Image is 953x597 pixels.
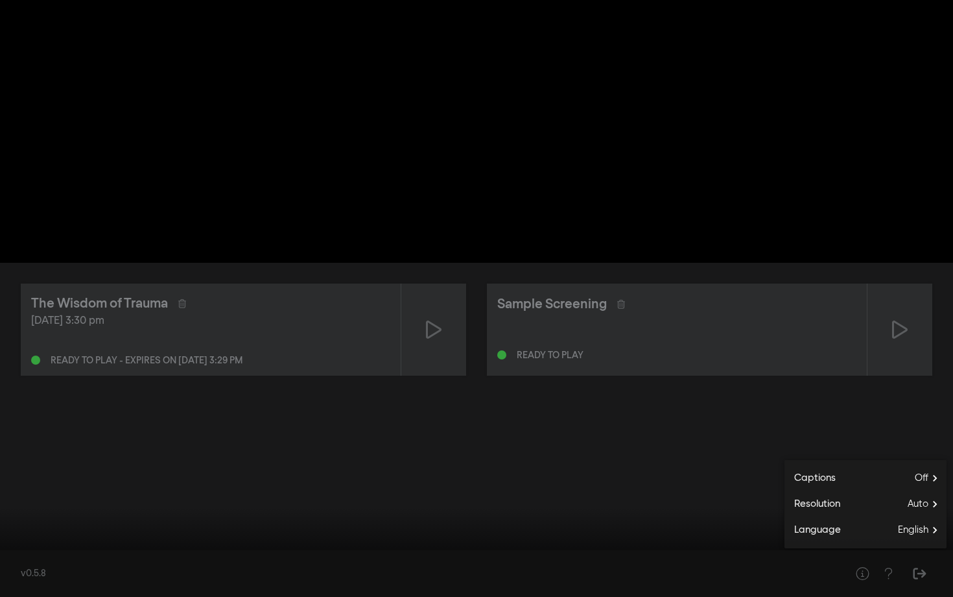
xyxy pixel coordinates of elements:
span: Resolution [784,497,840,512]
span: Off [915,469,947,488]
span: Captions [784,471,836,486]
button: Help [875,561,901,587]
button: Language [784,517,947,543]
button: Captions [784,465,947,491]
button: Help [849,561,875,587]
div: v0.5.8 [21,567,823,581]
span: Auto [908,494,947,514]
span: English [898,520,947,540]
button: Resolution [784,491,947,517]
span: Language [784,523,841,538]
button: Sign Out [906,561,932,587]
